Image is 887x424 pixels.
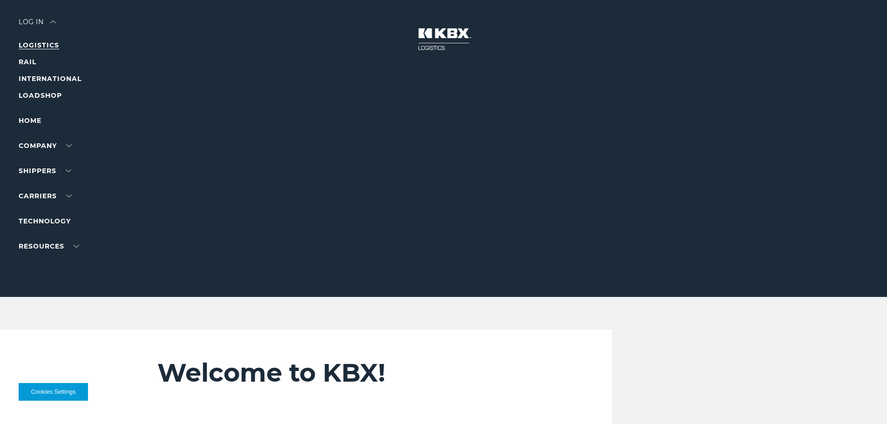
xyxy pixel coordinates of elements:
[157,357,556,388] h2: Welcome to KBX!
[19,141,72,150] a: Company
[19,58,36,66] a: RAIL
[19,217,71,225] a: Technology
[19,242,79,250] a: RESOURCES
[409,19,479,60] img: kbx logo
[19,74,81,83] a: INTERNATIONAL
[19,19,56,32] div: Log in
[19,383,88,401] button: Cookies Settings
[19,116,41,125] a: Home
[19,41,59,49] a: LOGISTICS
[19,167,71,175] a: SHIPPERS
[19,91,62,100] a: LOADSHOP
[19,192,72,200] a: Carriers
[50,20,56,23] img: arrow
